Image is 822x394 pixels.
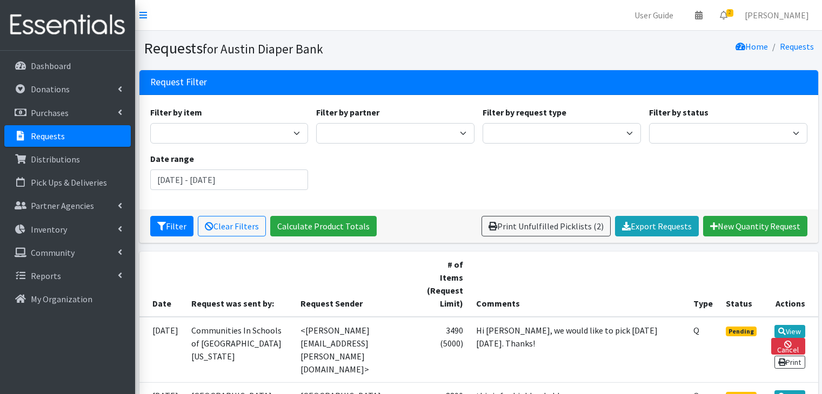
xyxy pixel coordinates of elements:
a: Calculate Product Totals [270,216,377,236]
a: Clear Filters [198,216,266,236]
td: 3490 (5000) [417,317,470,383]
th: Comments [470,252,687,317]
a: Community [4,242,131,263]
label: Filter by status [649,106,709,119]
label: Filter by item [150,106,202,119]
img: HumanEssentials [4,7,131,43]
a: My Organization [4,288,131,310]
a: Requests [780,41,814,52]
p: Inventory [31,224,67,235]
p: Reports [31,270,61,281]
input: January 1, 2011 - December 31, 2011 [150,169,309,190]
th: Request was sent by: [185,252,295,317]
a: Purchases [4,102,131,124]
p: Dashboard [31,60,71,71]
a: New Quantity Request [703,216,807,236]
td: [DATE] [139,317,185,383]
p: Partner Agencies [31,200,94,211]
th: Date [139,252,185,317]
p: Requests [31,131,65,141]
p: Pick Ups & Deliveries [31,177,107,188]
th: Request Sender [294,252,417,317]
a: Pick Ups & Deliveries [4,172,131,193]
a: Donations [4,78,131,100]
span: 2 [726,9,733,17]
label: Filter by partner [316,106,379,119]
p: Purchases [31,107,69,118]
th: Type [687,252,719,317]
a: Cancel [771,338,805,355]
td: Communities In Schools of [GEOGRAPHIC_DATA][US_STATE] [185,317,295,383]
button: Filter [150,216,193,236]
a: User Guide [626,4,682,26]
td: <[PERSON_NAME][EMAIL_ADDRESS][PERSON_NAME][DOMAIN_NAME]> [294,317,417,383]
a: Print [774,356,805,369]
a: [PERSON_NAME] [736,4,818,26]
p: Donations [31,84,70,94]
label: Date range [150,152,194,165]
p: My Organization [31,294,92,304]
th: # of Items (Request Limit) [417,252,470,317]
a: Inventory [4,219,131,240]
small: for Austin Diaper Bank [203,41,323,57]
a: Dashboard [4,55,131,77]
a: View [774,325,805,338]
a: Export Requests [615,216,699,236]
label: Filter by request type [483,106,566,119]
abbr: Quantity [693,325,699,336]
th: Actions [765,252,818,317]
h1: Requests [144,39,475,58]
h3: Request Filter [150,77,207,88]
a: Partner Agencies [4,195,131,216]
span: Pending [726,327,757,336]
a: 2 [711,4,736,26]
a: Print Unfulfilled Picklists (2) [482,216,611,236]
a: Distributions [4,148,131,170]
p: Distributions [31,154,80,165]
a: Reports [4,265,131,287]
a: Requests [4,125,131,147]
p: Community [31,247,75,258]
a: Home [736,41,768,52]
th: Status [719,252,765,317]
td: Hi [PERSON_NAME], we would like to pick [DATE][DATE]. Thanks! [470,317,687,383]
